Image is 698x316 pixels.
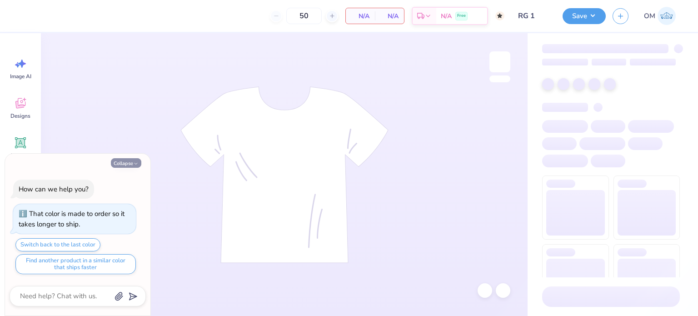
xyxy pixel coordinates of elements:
a: OM [640,7,680,25]
input: Untitled Design [511,7,556,25]
button: Collapse [111,158,141,168]
img: tee-skeleton.svg [180,86,389,263]
button: Save [563,8,606,24]
span: Designs [10,112,30,120]
div: That color is made to order so it takes longer to ship. [19,209,125,229]
span: N/A [380,11,399,21]
span: Add Text [10,152,31,159]
div: How can we help you? [19,185,89,194]
img: Om Mehrotra [658,7,676,25]
button: Find another product in a similar color that ships faster [15,254,136,274]
button: Switch back to the last color [15,238,100,251]
span: N/A [441,11,452,21]
span: Image AI [10,73,31,80]
span: Free [457,13,466,19]
span: N/A [351,11,369,21]
span: OM [644,11,655,21]
input: – – [286,8,322,24]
